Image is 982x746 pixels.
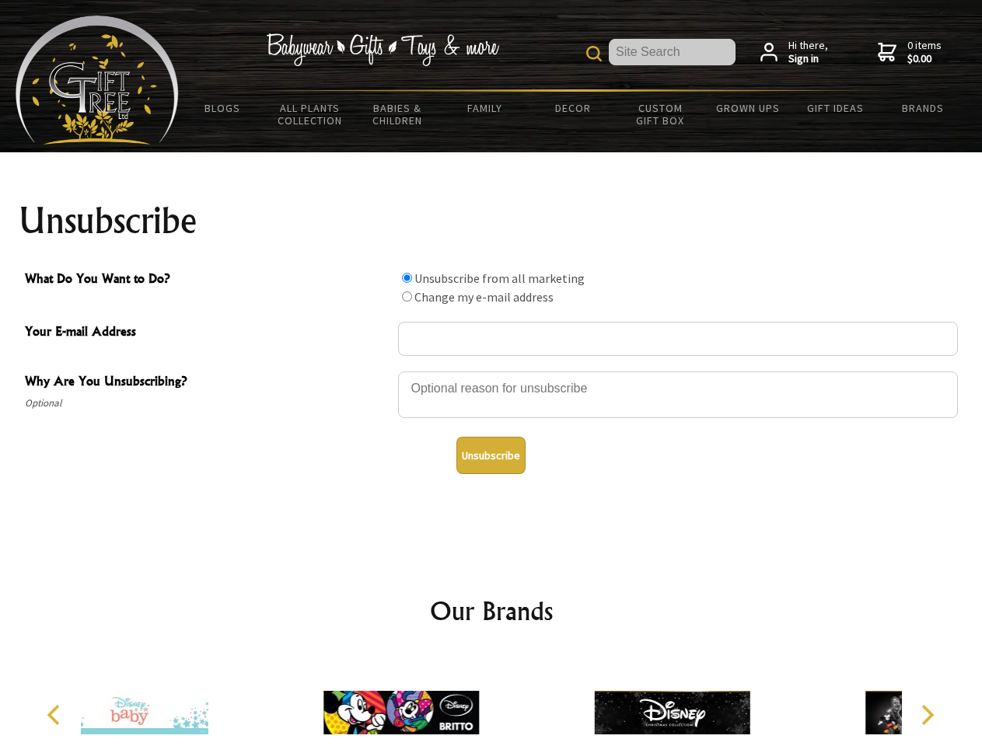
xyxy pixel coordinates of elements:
[398,371,958,418] textarea: Why Are You Unsubscribing?
[25,371,390,394] span: Why Are You Unsubscribing?
[617,92,704,137] a: Custom Gift Box
[354,92,442,137] a: Babies & Children
[910,698,944,732] button: Next
[414,270,585,286] label: Unsubscribe from all marketing
[907,38,942,66] span: 0 items
[586,46,602,61] img: product search
[907,52,942,66] strong: $0.00
[529,92,617,124] a: Decor
[25,394,390,413] span: Optional
[19,202,964,239] h1: Unsubscribe
[267,92,355,137] a: All Plants Collection
[25,322,390,344] span: Your E-mail Address
[792,92,879,124] a: Gift Ideas
[25,269,390,291] span: What Do You Want to Do?
[879,92,967,124] a: Brands
[266,33,499,66] img: Babywear - Gifts - Toys & more
[414,289,554,305] label: Change my e-mail address
[878,39,942,66] a: 0 items$0.00
[398,322,958,356] input: Your E-mail Address
[179,92,267,124] a: BLOGS
[609,39,736,65] input: Site Search
[788,52,828,66] strong: Sign in
[788,39,828,66] span: Hi there,
[760,39,828,66] a: Hi there,Sign in
[456,437,526,474] button: Unsubscribe
[704,92,792,124] a: Grown Ups
[39,698,73,732] button: Previous
[442,92,529,124] a: Family
[402,291,412,302] input: What Do You Want to Do?
[31,592,952,629] h2: Our Brands
[16,16,179,145] img: Babyware - Gifts - Toys and more...
[402,273,412,283] input: What Do You Want to Do?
